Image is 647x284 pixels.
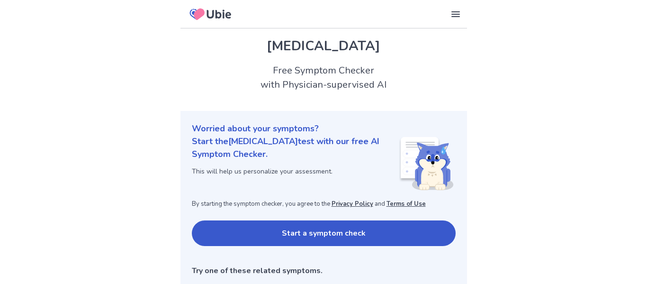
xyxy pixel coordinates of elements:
[192,122,456,135] p: Worried about your symptoms?
[180,64,467,92] h2: Free Symptom Checker with Physician-supervised AI
[192,36,456,56] h1: [MEDICAL_DATA]
[192,265,456,276] p: Try one of these related symptoms.
[192,135,399,161] p: Start the [MEDICAL_DATA] test with our free AI Symptom Checker.
[192,220,456,246] button: Start a symptom check
[332,200,373,208] a: Privacy Policy
[192,166,399,176] p: This will help us personalize your assessment.
[386,200,426,208] a: Terms of Use
[192,200,456,209] p: By starting the symptom checker, you agree to the and
[399,137,454,190] img: Shiba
